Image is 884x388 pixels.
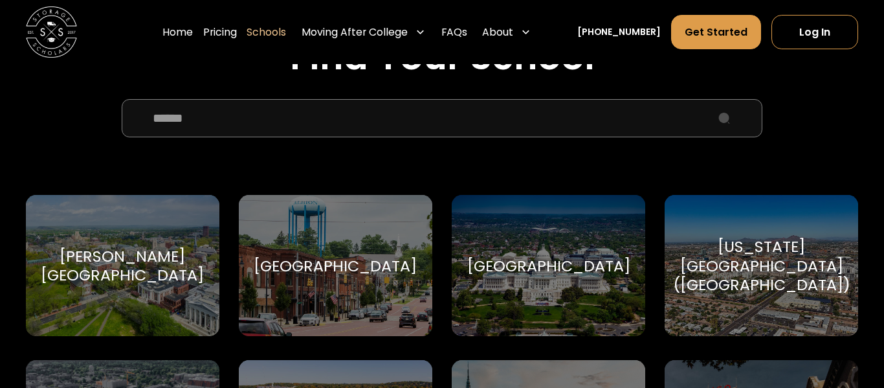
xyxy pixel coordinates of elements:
div: [PERSON_NAME][GEOGRAPHIC_DATA] [41,247,204,285]
a: FAQs [441,14,467,50]
div: [US_STATE][GEOGRAPHIC_DATA] ([GEOGRAPHIC_DATA]) [673,237,850,295]
div: [GEOGRAPHIC_DATA] [467,257,630,276]
a: Pricing [203,14,237,50]
a: Home [162,14,193,50]
a: Get Started [671,15,761,49]
a: Go to selected school [26,195,219,336]
a: Log In [771,15,859,49]
div: Moving After College [296,14,431,50]
div: About [477,14,536,50]
img: Storage Scholars main logo [26,6,77,58]
div: [GEOGRAPHIC_DATA] [254,257,417,276]
div: Moving After College [302,25,408,40]
div: About [482,25,513,40]
a: Go to selected school [665,195,858,336]
a: Go to selected school [239,195,432,336]
h2: Find Your School [26,36,859,79]
a: [PHONE_NUMBER] [577,25,661,39]
a: Schools [247,14,286,50]
a: Go to selected school [452,195,645,336]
